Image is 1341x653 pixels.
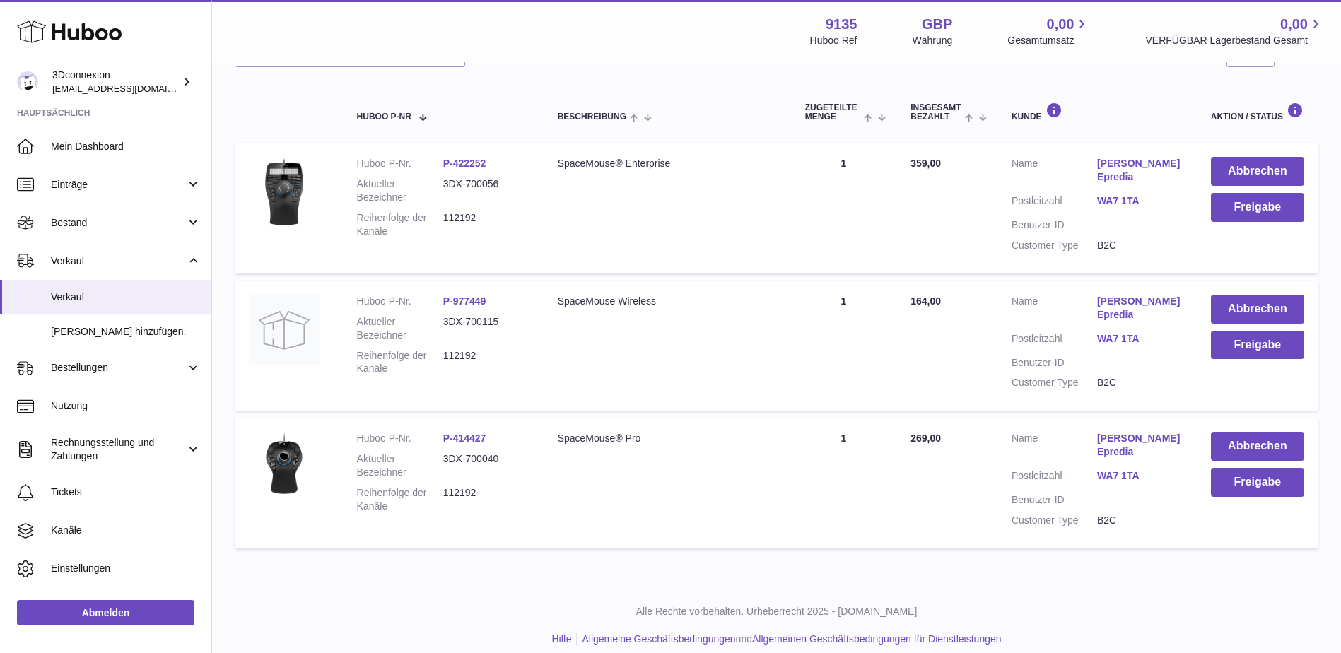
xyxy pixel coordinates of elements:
[826,15,857,34] strong: 9135
[51,562,201,575] span: Einstellungen
[443,211,529,238] dd: 112192
[1012,295,1097,325] dt: Name
[51,486,201,499] span: Tickets
[1012,102,1183,122] div: Kunde
[443,315,529,342] dd: 3DX-700115
[443,349,529,376] dd: 112192
[51,216,186,230] span: Bestand
[51,436,186,463] span: Rechnungsstellung und Zahlungen
[752,633,1002,645] a: Allgemeinen Geschäftsbedingungen für Dienstleistungen
[1097,376,1183,389] dd: B2C
[51,325,201,339] span: [PERSON_NAME] hinzufügen.
[1145,15,1324,47] a: 0,00 VERFÜGBAR Lagerbestand Gesamt
[791,143,897,273] td: 1
[1007,34,1090,47] span: Gesamtumsatz
[443,177,529,204] dd: 3DX-700056
[577,633,1001,646] li: und
[1012,239,1097,252] dt: Customer Type
[1012,218,1097,232] dt: Benutzer-ID
[1012,469,1097,486] dt: Postleitzahl
[357,452,443,479] dt: Aktueller Bezeichner
[51,399,201,413] span: Nutzung
[1047,15,1074,34] span: 0,00
[357,295,443,308] dt: Huboo P-Nr.
[1012,194,1097,211] dt: Postleitzahl
[558,432,777,445] div: SpaceMouse® Pro
[17,71,38,93] img: order_eu@3dconnexion.com
[1280,15,1308,34] span: 0,00
[357,486,443,513] dt: Reihenfolge der Kanäle
[582,633,735,645] a: Allgemeine Geschäftsbedingungen
[51,361,186,375] span: Bestellungen
[1211,295,1304,324] button: Abbrechen
[1211,432,1304,461] button: Abbrechen
[357,177,443,204] dt: Aktueller Bezeichner
[443,433,486,444] a: P-414427
[357,211,443,238] dt: Reihenfolge der Kanäle
[51,178,186,192] span: Einträge
[1097,332,1183,346] a: WA7 1TA
[223,605,1330,618] p: Alle Rechte vorbehalten. Urheberrecht 2025 - [DOMAIN_NAME]
[443,158,486,169] a: P-422252
[51,140,201,153] span: Mein Dashboard
[249,295,320,365] img: no-photo.jpg
[1211,157,1304,186] button: Abbrechen
[443,486,529,513] dd: 112192
[1211,102,1304,122] div: Aktion / Status
[1012,432,1097,462] dt: Name
[249,157,320,228] img: 3Dconnexion_SpaceMouse-Enterprise.png
[910,433,941,444] span: 269,00
[17,600,194,625] a: Abmelden
[1097,469,1183,483] a: WA7 1TA
[51,290,201,304] span: Verkauf
[558,295,777,308] div: SpaceMouse Wireless
[805,103,860,122] span: ZUGETEILTE Menge
[357,157,443,170] dt: Huboo P-Nr.
[810,34,857,47] div: Huboo Ref
[791,281,897,411] td: 1
[51,254,186,268] span: Verkauf
[1012,493,1097,507] dt: Benutzer-ID
[443,452,529,479] dd: 3DX-700040
[1097,239,1183,252] dd: B2C
[910,103,961,122] span: Insgesamt bezahlt
[1211,331,1304,360] button: Freigabe
[443,295,486,307] a: P-977449
[1097,194,1183,208] a: WA7 1TA
[1211,468,1304,497] button: Freigabe
[1012,356,1097,370] dt: Benutzer-ID
[52,69,180,95] div: 3Dconnexion
[910,158,941,169] span: 359,00
[1097,432,1183,459] a: [PERSON_NAME] Epredia
[52,83,208,94] span: [EMAIL_ADDRESS][DOMAIN_NAME]
[1012,332,1097,349] dt: Postleitzahl
[357,112,411,122] span: Huboo P-Nr
[1145,34,1324,47] span: VERFÜGBAR Lagerbestand Gesamt
[1097,295,1183,322] a: [PERSON_NAME] Epredia
[791,418,897,548] td: 1
[357,432,443,445] dt: Huboo P-Nr.
[558,157,777,170] div: SpaceMouse® Enterprise
[1211,193,1304,222] button: Freigabe
[922,15,952,34] strong: GBP
[1097,514,1183,527] dd: B2C
[1097,157,1183,184] a: [PERSON_NAME] Epredia
[558,112,626,122] span: Beschreibung
[1012,514,1097,527] dt: Customer Type
[910,295,941,307] span: 164,00
[51,524,201,537] span: Kanäle
[1007,15,1090,47] a: 0,00 Gesamtumsatz
[1012,157,1097,187] dt: Name
[551,633,571,645] a: Hilfe
[1012,376,1097,389] dt: Customer Type
[249,432,320,502] img: 3Dconnexion_SpaceMouse-Pro.png
[913,34,953,47] div: Währung
[357,349,443,376] dt: Reihenfolge der Kanäle
[357,315,443,342] dt: Aktueller Bezeichner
